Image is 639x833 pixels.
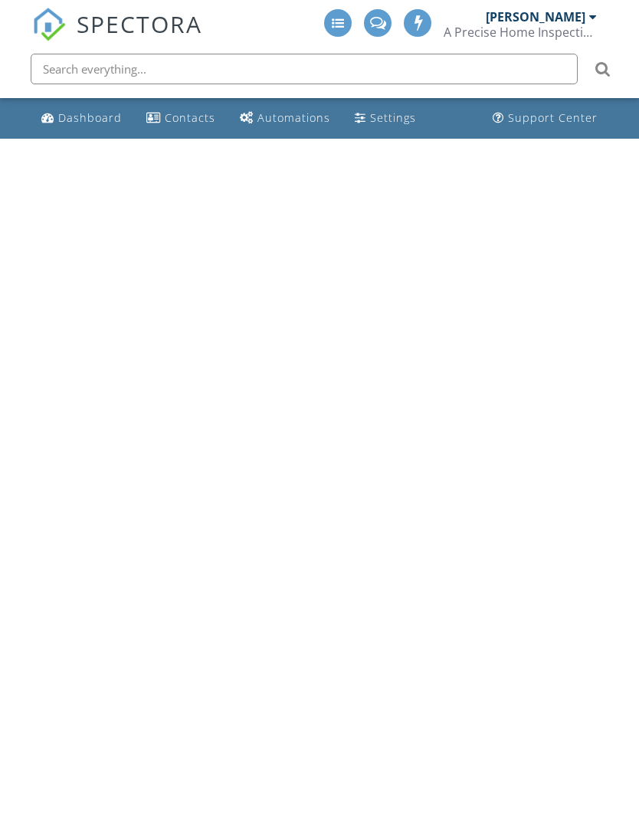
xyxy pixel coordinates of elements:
[349,104,422,133] a: Settings
[35,104,128,133] a: Dashboard
[486,9,585,25] div: [PERSON_NAME]
[257,110,330,125] div: Automations
[508,110,598,125] div: Support Center
[165,110,215,125] div: Contacts
[77,8,202,40] span: SPECTORA
[58,110,122,125] div: Dashboard
[444,25,597,40] div: A Precise Home Inspection
[234,104,336,133] a: Automations (Advanced)
[32,8,66,41] img: The Best Home Inspection Software - Spectora
[370,110,416,125] div: Settings
[31,54,578,84] input: Search everything...
[487,104,604,133] a: Support Center
[32,21,202,53] a: SPECTORA
[140,104,221,133] a: Contacts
